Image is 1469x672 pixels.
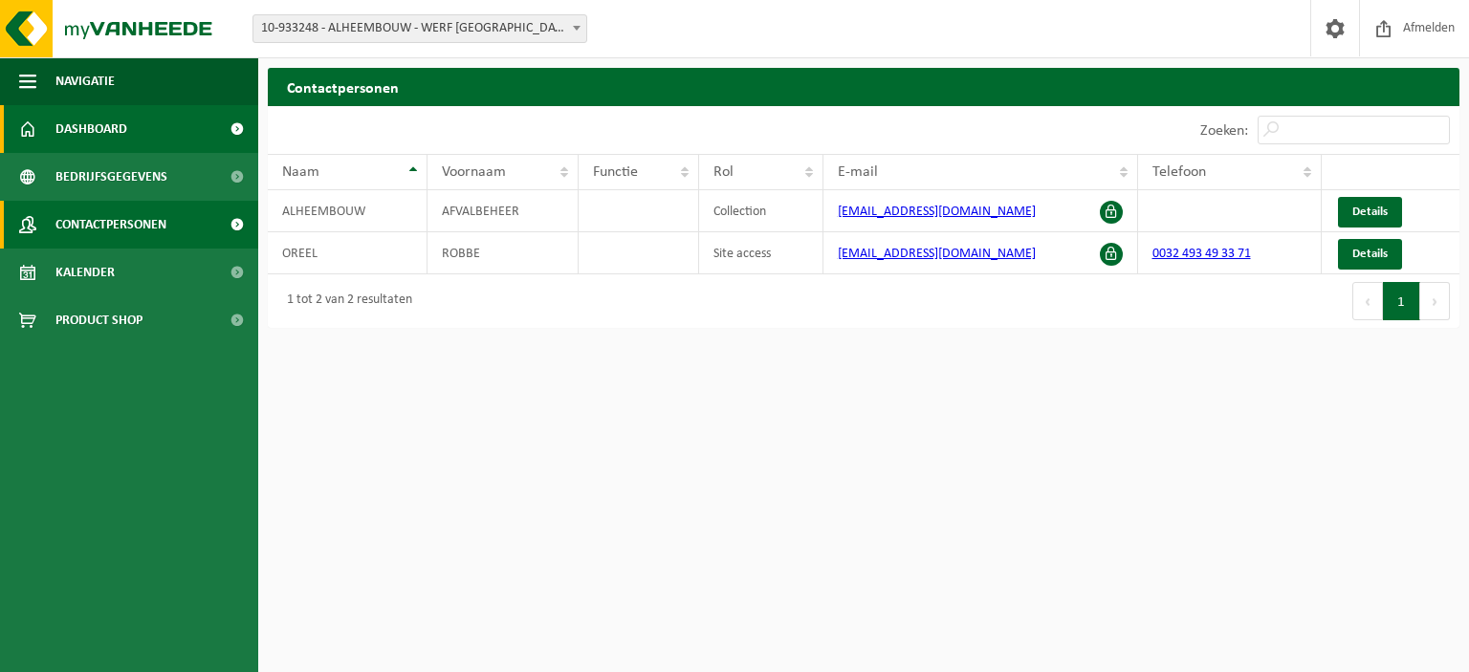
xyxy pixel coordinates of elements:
span: E-mail [838,164,878,180]
td: Site access [699,232,823,274]
div: 1 tot 2 van 2 resultaten [277,284,412,318]
span: Dashboard [55,105,127,153]
span: 10-933248 - ALHEEMBOUW - WERF KASTEEL ELVERDINGE WAB2583 - ELVERDINGE [252,14,587,43]
span: Kalender [55,249,115,296]
span: Voornaam [442,164,506,180]
a: Details [1338,197,1402,228]
a: [EMAIL_ADDRESS][DOMAIN_NAME] [838,247,1036,261]
span: Rol [713,164,734,180]
td: Collection [699,190,823,232]
td: ROBBE [428,232,579,274]
a: Details [1338,239,1402,270]
span: Product Shop [55,296,143,344]
label: Zoeken: [1200,123,1248,139]
span: Details [1352,248,1388,260]
span: Functie [593,164,638,180]
h2: Contactpersonen [268,68,1459,105]
td: AFVALBEHEER [428,190,579,232]
span: Navigatie [55,57,115,105]
button: Next [1420,282,1450,320]
td: ALHEEMBOUW [268,190,428,232]
span: Contactpersonen [55,201,166,249]
a: [EMAIL_ADDRESS][DOMAIN_NAME] [838,205,1036,219]
span: Bedrijfsgegevens [55,153,167,201]
span: Details [1352,206,1388,218]
button: 1 [1383,282,1420,320]
span: Naam [282,164,319,180]
button: Previous [1352,282,1383,320]
td: OREEL [268,232,428,274]
span: 10-933248 - ALHEEMBOUW - WERF KASTEEL ELVERDINGE WAB2583 - ELVERDINGE [253,15,586,42]
span: Telefoon [1152,164,1206,180]
a: 0032 493 49 33 71 [1152,247,1251,261]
